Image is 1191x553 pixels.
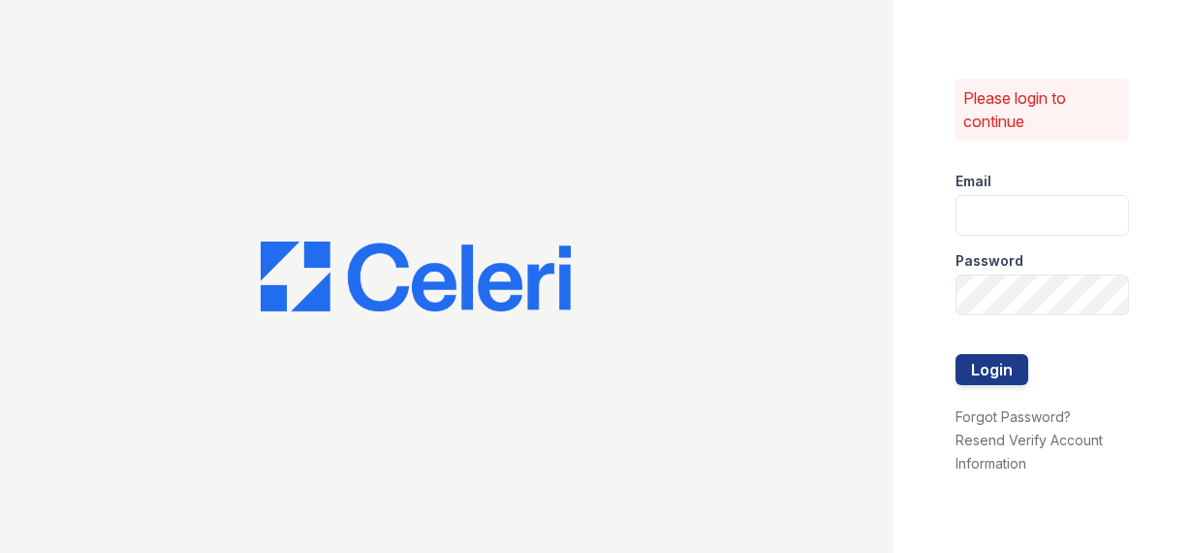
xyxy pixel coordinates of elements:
[261,242,571,311] img: CE_Logo_Blue-a8612792a0a2168367f1c8372b55b34899dd931a85d93a1a3d3e32e68fde9ad4.png
[956,408,1071,425] a: Forgot Password?
[956,432,1103,472] a: Resend Verify Account Information
[963,86,1121,133] p: Please login to continue
[956,251,1023,271] label: Password
[956,354,1028,385] button: Login
[956,172,991,191] label: Email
